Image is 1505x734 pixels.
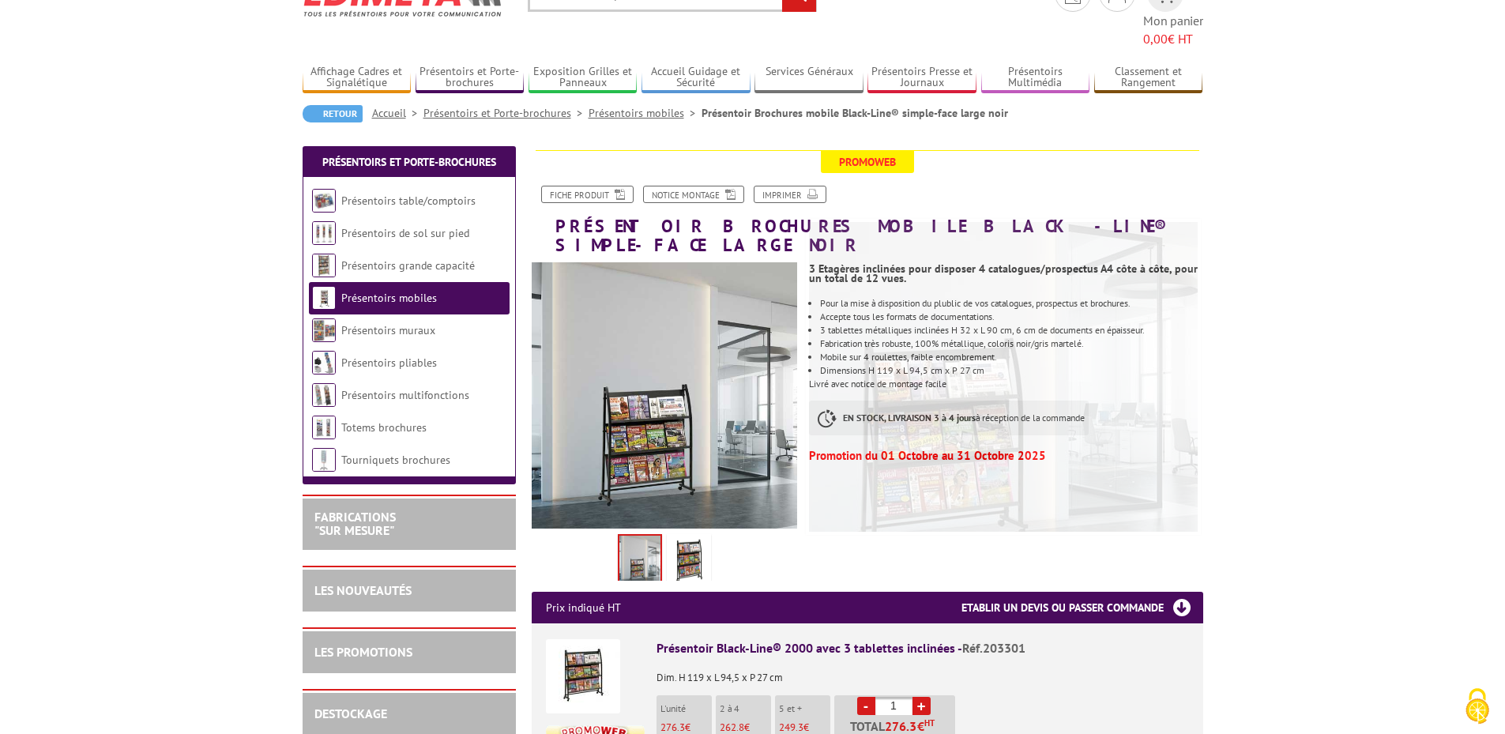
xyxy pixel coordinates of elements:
[1458,687,1497,726] img: Cookies (fenêtre modale)
[312,416,336,439] img: Totems brochures
[532,262,798,529] img: presentoir_mobile_pour_brochures_black_line_simple_face_203301.jpg
[341,291,437,305] a: Présentoirs mobiles
[670,537,708,586] img: presentoirs_mobiles_203301.jpg
[660,721,685,734] span: 276.3
[1450,680,1505,734] button: Cookies (fenêtre modale)
[702,105,1008,121] li: Présentoir Brochures mobile Black-Line® simple-face large noir
[736,121,1210,595] img: presentoir_mobile_pour_brochures_black_line_simple_face_203301.jpg
[314,509,396,539] a: FABRICATIONS"Sur Mesure"
[416,65,525,91] a: Présentoirs et Porte-brochures
[657,661,1189,683] p: Dim. H 119 x L 94,5 x P 27 cm
[341,194,476,208] a: Présentoirs table/comptoirs
[541,186,634,203] a: Fiche produit
[314,644,412,660] a: LES PROMOTIONS
[754,186,826,203] a: Imprimer
[924,717,935,728] sup: HT
[589,106,702,120] a: Présentoirs mobiles
[341,420,427,435] a: Totems brochures
[312,189,336,213] img: Présentoirs table/comptoirs
[312,286,336,310] img: Présentoirs mobiles
[1094,65,1203,91] a: Classement et Rangement
[314,582,412,598] a: LES NOUVEAUTÉS
[1143,30,1203,48] span: € HT
[312,318,336,342] img: Présentoirs muraux
[312,254,336,277] img: Présentoirs grande capacité
[314,706,387,721] a: DESTOCKAGE
[303,105,363,122] a: Retour
[657,639,1189,657] div: Présentoir Black-Line® 2000 avec 3 tablettes inclinées -
[912,697,931,715] a: +
[720,703,771,714] p: 2 à 4
[660,703,712,714] p: L'unité
[312,383,336,407] img: Présentoirs multifonctions
[341,356,437,370] a: Présentoirs pliables
[779,722,830,733] p: €
[1143,12,1203,48] span: Mon panier
[303,65,412,91] a: Affichage Cadres et Signalétique
[754,65,863,91] a: Services Généraux
[642,65,751,91] a: Accueil Guidage et Sécurité
[779,721,803,734] span: 249.3
[821,151,914,173] span: Promoweb
[962,640,1025,656] span: Réf.203301
[312,351,336,375] img: Présentoirs pliables
[779,703,830,714] p: 5 et +
[660,722,712,733] p: €
[341,323,435,337] a: Présentoirs muraux
[885,720,917,732] span: 276.3
[643,186,744,203] a: Notice Montage
[867,65,976,91] a: Présentoirs Presse et Journaux
[546,592,621,623] p: Prix indiqué HT
[1143,31,1168,47] span: 0,00
[961,592,1203,623] h3: Etablir un devis ou passer commande
[322,155,496,169] a: Présentoirs et Porte-brochures
[341,453,450,467] a: Tourniquets brochures
[720,721,744,734] span: 262.8
[341,388,469,402] a: Présentoirs multifonctions
[423,106,589,120] a: Présentoirs et Porte-brochures
[529,65,638,91] a: Exposition Grilles et Panneaux
[619,536,660,585] img: presentoir_mobile_pour_brochures_black_line_simple_face_203301.jpg
[917,720,924,732] span: €
[341,226,469,240] a: Présentoirs de sol sur pied
[981,65,1090,91] a: Présentoirs Multimédia
[720,722,771,733] p: €
[372,106,423,120] a: Accueil
[312,221,336,245] img: Présentoirs de sol sur pied
[341,258,475,273] a: Présentoirs grande capacité
[857,697,875,715] a: -
[312,448,336,472] img: Tourniquets brochures
[546,639,620,713] img: Présentoir Black-Line® 2000 avec 3 tablettes inclinées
